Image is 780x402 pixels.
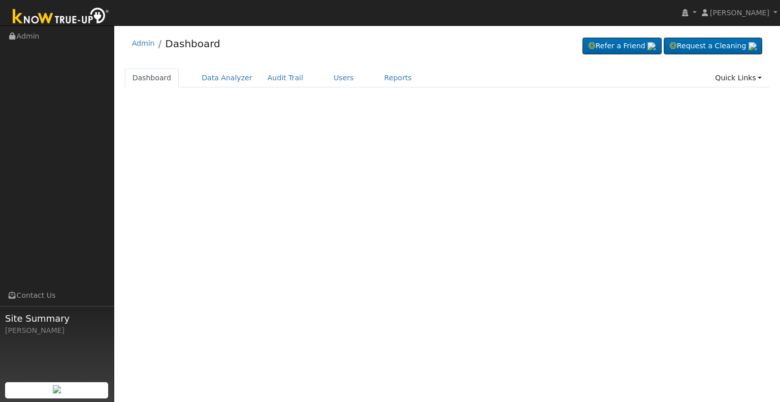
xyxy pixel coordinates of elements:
a: Data Analyzer [194,69,260,87]
a: Admin [132,39,155,47]
img: Know True-Up [8,6,114,28]
a: Dashboard [165,38,220,50]
a: Audit Trail [260,69,311,87]
img: retrieve [53,385,61,393]
a: Reports [377,69,419,87]
a: Refer a Friend [582,38,662,55]
a: Users [326,69,362,87]
a: Dashboard [125,69,179,87]
img: retrieve [647,42,656,50]
span: [PERSON_NAME] [710,9,769,17]
span: Site Summary [5,312,109,325]
img: retrieve [749,42,757,50]
a: Quick Links [707,69,769,87]
div: [PERSON_NAME] [5,325,109,336]
a: Request a Cleaning [664,38,762,55]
